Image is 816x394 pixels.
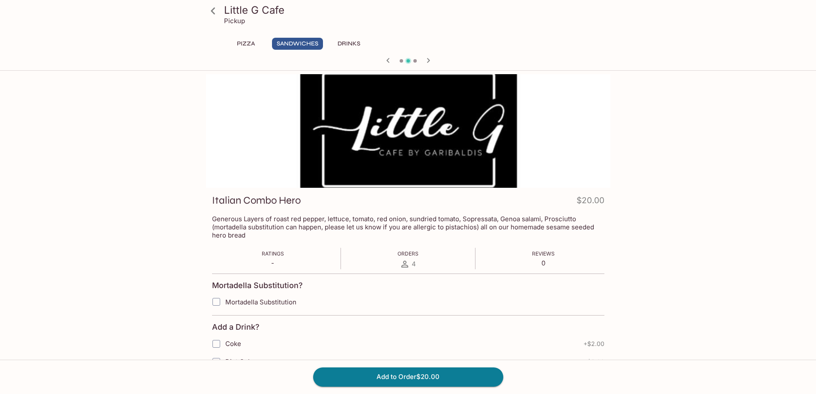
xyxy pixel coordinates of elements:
h4: $20.00 [577,194,604,211]
h3: Italian Combo Hero [212,194,301,207]
p: - [262,259,284,267]
span: Coke [225,340,241,348]
p: 0 [532,259,555,267]
span: + $2.00 [583,358,604,365]
span: Reviews [532,250,555,257]
span: + $2.00 [583,340,604,347]
span: Ratings [262,250,284,257]
p: Generous Layers of roast red pepper, lettuce, tomato, red onion, sundried tomato, Sopressata, Gen... [212,215,604,239]
div: Italian Combo Hero [206,74,610,188]
button: Add to Order$20.00 [313,367,503,386]
p: Pickup [224,17,245,25]
span: Orders [398,250,418,257]
button: Drinks [330,38,368,50]
button: Sandwiches [272,38,323,50]
span: Mortadella Substitution [225,298,296,306]
h4: Add a Drink? [212,322,260,332]
h3: Little G Cafe [224,3,607,17]
span: 4 [412,260,416,268]
span: Diet Coke [225,358,255,366]
h4: Mortadella Substitution? [212,281,303,290]
button: Pizza [227,38,265,50]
